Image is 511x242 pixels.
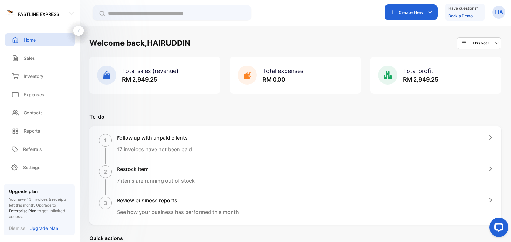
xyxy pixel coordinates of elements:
[448,5,478,12] p: Have questions?
[9,225,26,231] p: Dismiss
[385,4,438,20] button: Create New
[24,128,40,134] p: Reports
[9,197,70,220] p: You have 43 invoices & receipts left this month.
[403,76,438,83] span: RM 2,949.25
[9,203,65,219] span: Upgrade to to get unlimited access.
[24,73,43,80] p: Inventory
[104,199,107,207] p: 3
[24,36,36,43] p: Home
[472,40,489,46] p: This year
[457,37,501,49] button: This year
[9,188,70,195] p: Upgrade plan
[5,8,15,18] img: logo
[492,4,505,20] button: HA
[117,208,239,216] p: See how your business has performed this month
[117,177,195,184] p: 7 items are running out of stock
[89,234,501,242] p: Quick actions
[484,215,511,242] iframe: LiveChat chat widget
[263,76,285,83] span: RM 0.00
[403,67,433,74] span: Total profit
[117,197,239,204] h1: Review business reports
[24,109,43,116] p: Contacts
[495,8,503,16] p: HA
[117,165,195,173] h1: Restock item
[89,37,190,49] h1: Welcome back, HAIRUDDIN
[29,225,58,231] p: Upgrade plan
[263,67,303,74] span: Total expenses
[18,11,59,18] p: FASTLINE EXPRESS
[117,145,192,153] p: 17 invoices have not been paid
[448,13,473,18] a: Book a Demo
[23,164,41,171] p: Settings
[117,134,192,142] h1: Follow up with unpaid clients
[122,67,179,74] span: Total sales (revenue)
[399,9,423,16] p: Create New
[104,168,107,176] p: 2
[26,225,58,231] a: Upgrade plan
[122,76,157,83] span: RM 2,949.25
[24,55,35,61] p: Sales
[104,137,107,144] p: 1
[23,146,42,152] p: Referrals
[9,208,36,213] span: Enterprise Plan
[89,113,501,121] p: To-do
[24,91,44,98] p: Expenses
